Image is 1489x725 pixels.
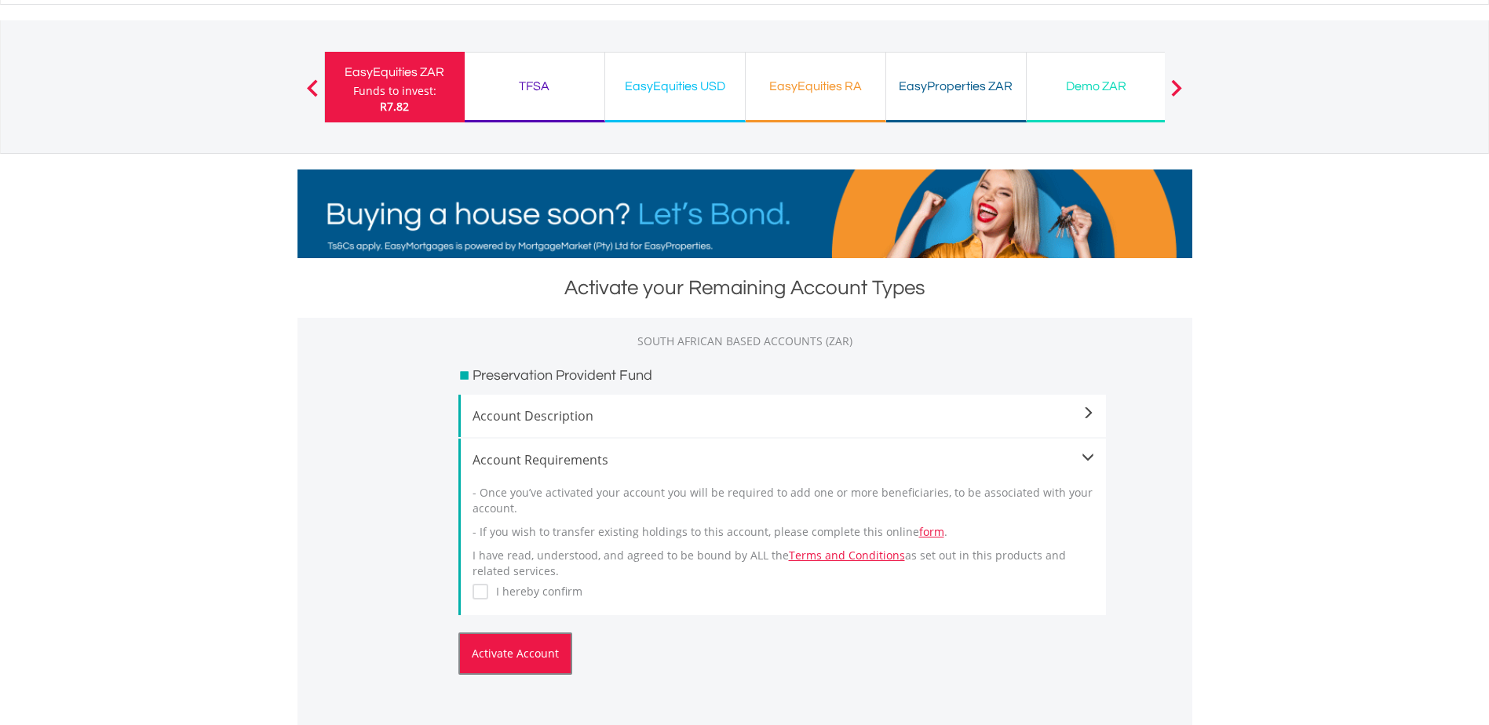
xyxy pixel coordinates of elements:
[473,485,1094,516] p: - Once you’ve activated your account you will be required to add one or more beneficiaries, to be...
[919,524,944,539] a: form
[473,469,1094,603] div: I have read, understood, and agreed to be bound by ALL the as set out in this products and relate...
[615,75,735,97] div: EasyEquities USD
[334,61,455,83] div: EasyEquities ZAR
[755,75,876,97] div: EasyEquities RA
[474,75,595,97] div: TFSA
[458,632,572,675] button: Activate Account
[789,548,905,563] a: Terms and Conditions
[1036,75,1157,97] div: Demo ZAR
[473,365,652,387] h3: Preservation Provident Fund
[896,75,1016,97] div: EasyProperties ZAR
[473,450,1094,469] div: Account Requirements
[1161,87,1192,103] button: Next
[297,169,1192,258] img: EasyMortage Promotion Banner
[473,406,1094,425] span: Account Description
[488,584,582,599] label: I hereby confirm
[297,87,328,103] button: Previous
[473,524,1094,540] p: - If you wish to transfer existing holdings to this account, please complete this online .
[380,99,409,114] span: R7.82
[297,333,1192,349] div: SOUTH AFRICAN BASED ACCOUNTS (ZAR)
[353,83,436,99] div: Funds to invest:
[297,274,1192,302] div: Activate your Remaining Account Types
